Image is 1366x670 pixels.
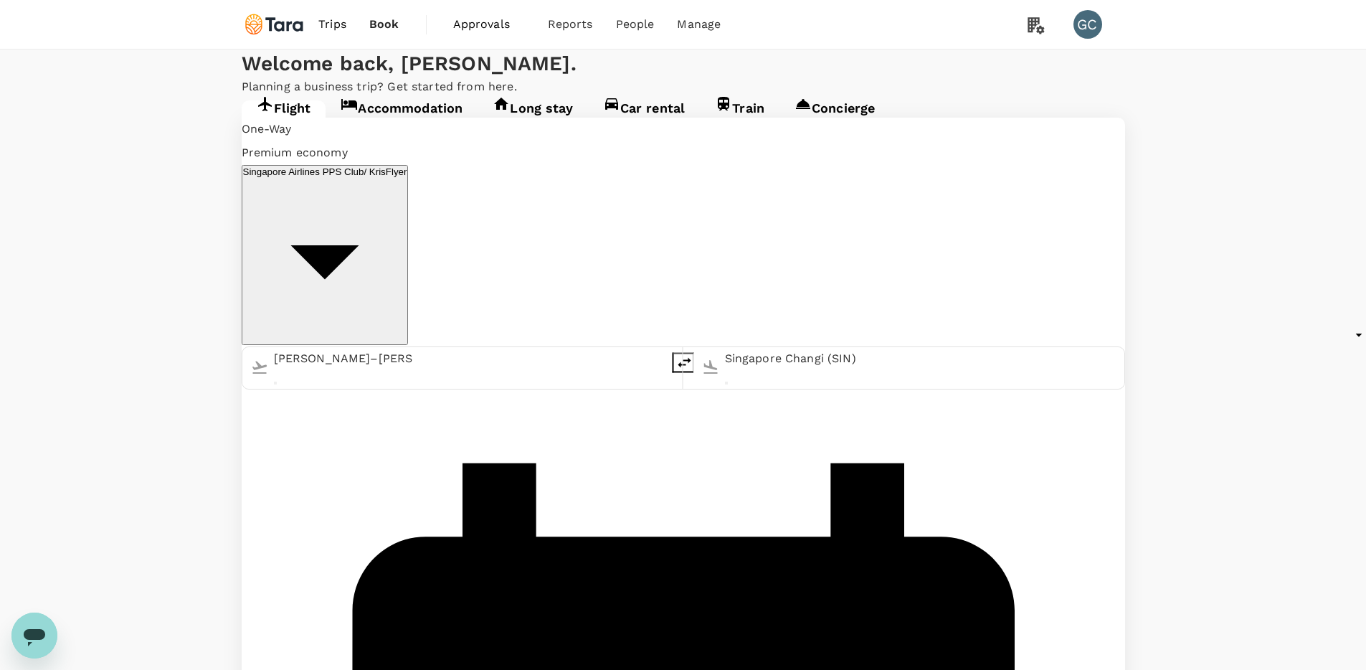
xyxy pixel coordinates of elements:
span: Manage [677,16,721,33]
div: GC [1073,10,1102,39]
img: Tara Climate Ltd [242,9,308,40]
button: Open [725,382,728,384]
div: Premium economy [242,141,1142,165]
div: Welcome back , [PERSON_NAME] . [242,49,1125,78]
span: People [616,16,655,33]
button: Open [274,382,277,384]
a: Flight [242,100,326,126]
a: Long stay [478,100,587,126]
span: Reports [548,16,593,33]
button: delete [672,352,694,372]
p: Singapore Airlines PPS Club/ KrisFlyer [243,166,407,177]
a: Train [700,100,779,126]
span: Trips [318,16,346,33]
input: Depart from [274,348,413,371]
span: Book [369,16,399,33]
p: Planning a business trip? Get started from here. [242,78,1125,95]
a: Accommodation [326,100,478,126]
span: Approvals [453,16,525,33]
a: Car rental [588,100,701,126]
iframe: Button to launch messaging window [11,613,57,659]
input: Going to [725,348,864,371]
a: Concierge [779,100,890,126]
button: Singapore Airlines PPS Club/ KrisFlyer [242,165,409,345]
div: One-Way [242,118,1142,141]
